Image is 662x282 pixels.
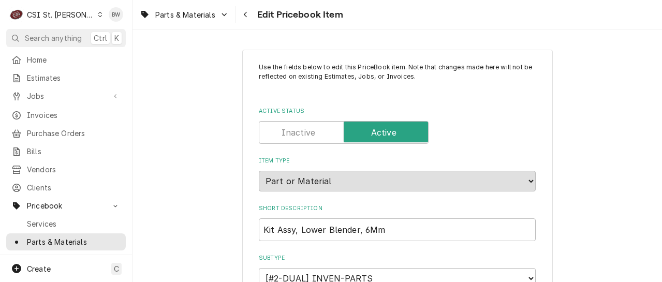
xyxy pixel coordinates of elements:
span: Jobs [27,91,105,101]
span: Bills [27,146,121,157]
a: Purchase Orders [6,125,126,142]
span: K [114,33,119,43]
a: Home [6,51,126,68]
span: Estimates [27,72,121,83]
a: Go to Pricebook [6,197,126,214]
span: Home [27,54,121,65]
button: Navigate back [238,6,254,23]
span: Pricebook [27,200,105,211]
a: Services [6,215,126,232]
label: Item Type [259,157,536,165]
span: Vendors [27,164,121,175]
label: Subtype [259,254,536,262]
span: Invoices [27,110,121,121]
input: Name used to describe this Part or Material [259,218,536,241]
a: Go to Parts & Materials [136,6,233,23]
span: Services [27,218,121,229]
div: Short Description [259,204,536,241]
div: Brad Wicks's Avatar [109,7,123,22]
span: Parts & Materials [155,9,215,20]
div: C [9,7,24,22]
div: CSI St. [PERSON_NAME] [27,9,94,20]
span: Create [27,264,51,273]
button: Search anythingCtrlK [6,29,126,47]
div: Item Type [259,157,536,191]
a: Vendors [6,161,126,178]
p: Use the fields below to edit this PriceBook item. Note that changes made here will not be reflect... [259,63,536,91]
div: CSI St. Louis's Avatar [9,7,24,22]
span: Clients [27,182,121,193]
a: Bills [6,143,126,160]
label: Short Description [259,204,536,213]
a: Go to Jobs [6,87,126,105]
a: Estimates [6,69,126,86]
a: Clients [6,179,126,196]
span: Parts & Materials [27,236,121,247]
a: Parts & Materials [6,233,126,250]
span: Search anything [25,33,82,43]
span: Ctrl [94,33,107,43]
a: Miscellaneous [6,251,126,269]
span: C [114,263,119,274]
span: Purchase Orders [27,128,121,139]
div: BW [109,7,123,22]
label: Active Status [259,107,536,115]
span: Edit Pricebook Item [254,8,343,22]
a: Invoices [6,107,126,124]
div: Active Status [259,107,536,144]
